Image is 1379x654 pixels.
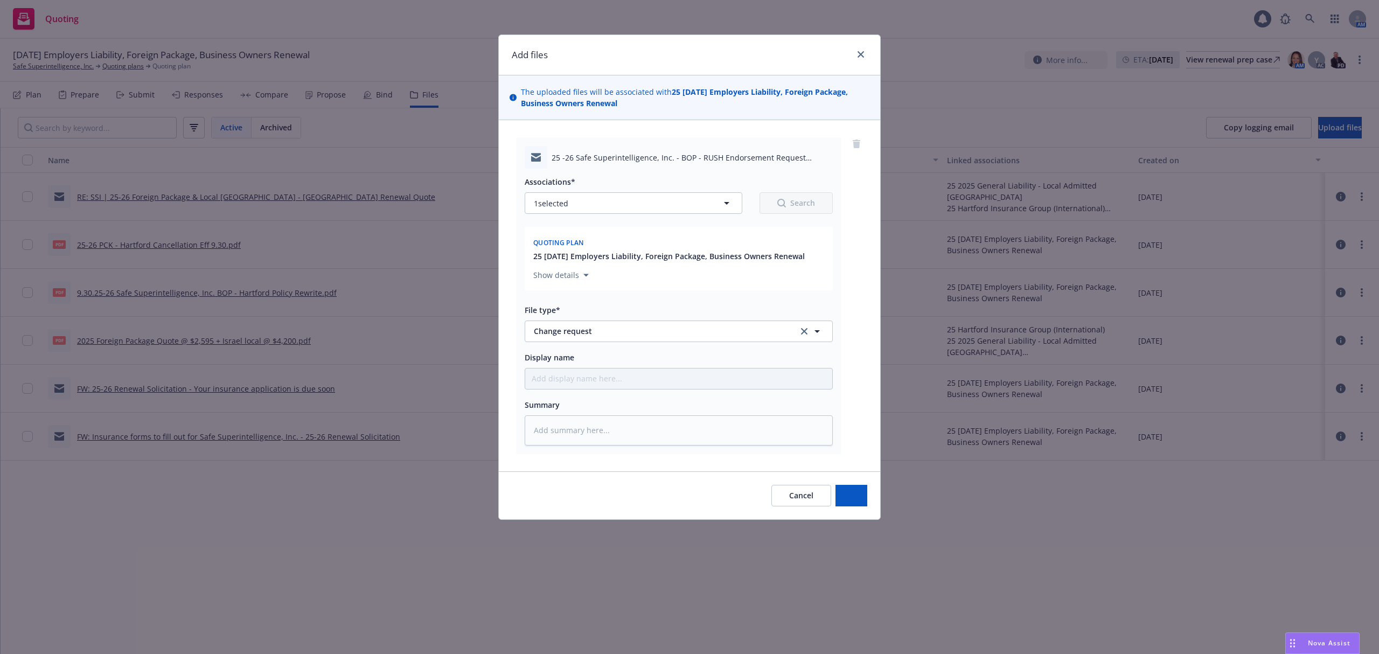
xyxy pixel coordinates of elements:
button: 1selected [525,192,742,214]
span: Quoting plan [533,238,584,247]
span: Summary [525,400,560,410]
div: Drag to move [1286,633,1299,653]
span: Change request [534,325,783,337]
span: Cancel [789,490,813,500]
span: 25 -26 Safe Superintelligence, Inc. - BOP - RUSH Endorsement Request (Adding FPKG to UMB Underlyi... [552,152,833,163]
a: clear selection [798,325,811,338]
button: Add files [835,485,867,506]
span: Add files [835,490,867,500]
button: Cancel [771,485,831,506]
span: Nova Assist [1308,638,1350,648]
span: Associations* [525,177,575,187]
input: Add display name here... [525,368,832,389]
button: 25 [DATE] Employers Liability, Foreign Package, Business Owners Renewal [533,251,805,262]
span: The uploaded files will be associated with [521,86,869,109]
span: Display name [525,352,574,363]
span: 1 selected [534,198,568,209]
span: File type* [525,305,560,315]
button: Show details [529,269,593,282]
button: Nova Assist [1285,632,1360,654]
a: remove [850,137,863,150]
h1: Add files [512,48,548,62]
button: Change requestclear selection [525,321,833,342]
strong: 25 [DATE] Employers Liability, Foreign Package, Business Owners Renewal [521,87,848,108]
a: close [854,48,867,61]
